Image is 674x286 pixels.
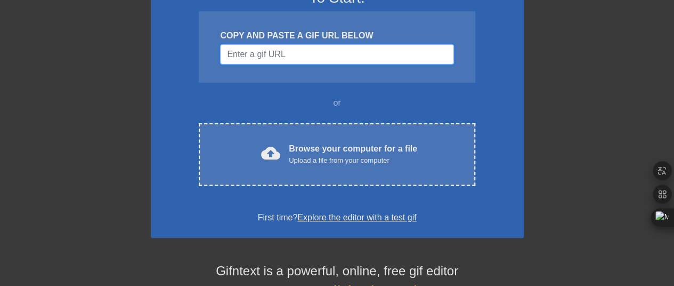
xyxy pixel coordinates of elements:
div: First time? [165,211,510,224]
a: Explore the editor with a test gif [297,213,416,222]
div: or [178,97,496,109]
div: Browse your computer for a file [289,142,417,166]
div: Upload a file from your computer [289,155,417,166]
input: Username [220,44,453,65]
h4: Gifntext is a powerful, online, free gif editor [151,264,524,279]
span: cloud_upload [261,144,280,163]
div: COPY AND PASTE A GIF URL BELOW [220,29,453,42]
